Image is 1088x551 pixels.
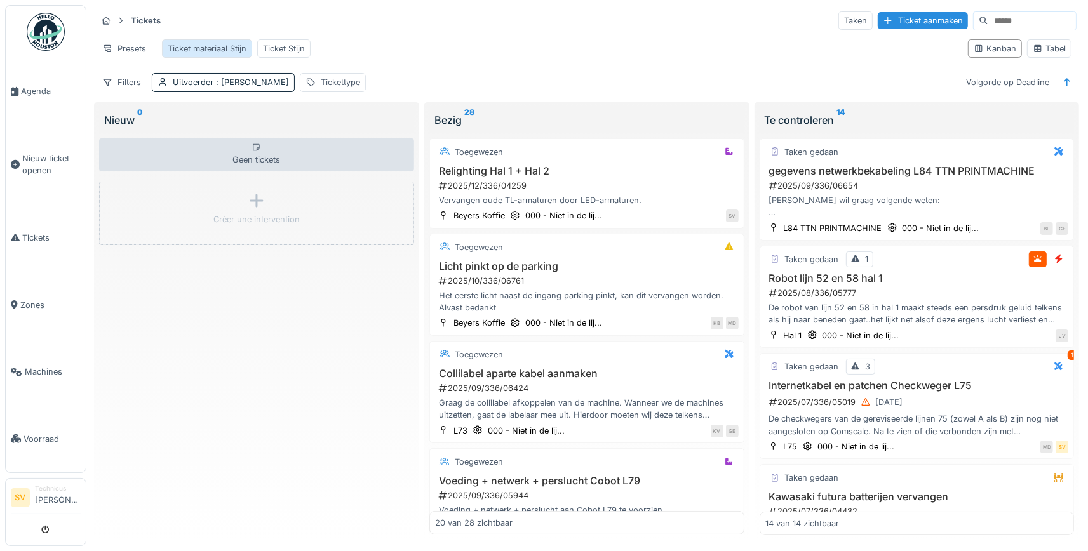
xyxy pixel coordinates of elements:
[784,222,882,234] div: L84 TTN PRINTMACHINE
[1056,441,1068,453] div: SV
[435,504,739,516] div: Voeding + netwerk + perslucht aan Cobot L79 te voorzien
[866,361,871,373] div: 3
[1040,441,1053,453] div: MD
[711,317,723,329] div: KB
[455,146,503,158] div: Toegewezen
[1056,222,1068,235] div: GE
[6,271,86,338] a: Zones
[435,368,739,380] h3: Collilabel aparte kabel aanmaken
[22,232,81,244] span: Tickets
[438,382,739,394] div: 2025/09/336/06424
[768,287,1069,299] div: 2025/08/336/05777
[35,484,81,511] li: [PERSON_NAME]
[726,209,739,222] div: SV
[21,85,81,97] span: Agenda
[488,425,565,437] div: 000 - Niet in de lij...
[765,194,1069,218] div: [PERSON_NAME] wil graag volgende weten: - bekabeling: gelabelled, waar afgemonteerd (begin/einde)...
[453,425,467,437] div: L73
[321,76,360,88] div: Tickettype
[525,209,602,222] div: 000 - Niet in de lij...
[435,475,739,487] h3: Voeding + netwerk + perslucht Cobot L79
[785,146,839,158] div: Taken gedaan
[765,517,839,529] div: 14 van 14 zichtbaar
[1068,350,1077,360] div: 1
[866,253,869,265] div: 1
[765,302,1069,326] div: De robot van lijn 52 en 58 in hal 1 maakt steeds een persdruk geluid telkens als hij naar beneden...
[823,329,899,342] div: 000 - Niet in de lij...
[22,152,81,176] span: Nieuw ticket openen
[455,241,503,253] div: Toegewezen
[97,73,147,91] div: Filters
[785,253,839,265] div: Taken gedaan
[785,472,839,484] div: Taken gedaan
[434,112,739,128] div: Bezig
[765,112,1070,128] div: Te controleren
[765,165,1069,177] h3: gegevens netwerkbekabeling L84 TTN PRINTMACHINE
[903,222,979,234] div: 000 - Niet in de lij...
[768,394,1069,410] div: 2025/07/336/05019
[711,425,723,437] div: KV
[35,484,81,493] div: Technicus
[784,441,798,453] div: L75
[11,484,81,514] a: SV Technicus[PERSON_NAME]
[818,441,895,453] div: 000 - Niet in de lij...
[876,396,903,408] div: [DATE]
[765,413,1069,437] div: De checkwegers van de gereviseerde lijnen 75 (zowel A als B) zijn nog niet aangesloten op Comscal...
[126,15,166,27] strong: Tickets
[768,505,1069,517] div: 2025/07/336/04432
[438,275,739,287] div: 2025/10/336/06761
[838,11,873,30] div: Taken
[453,209,505,222] div: Beyers Koffie
[20,299,81,311] span: Zones
[768,180,1069,192] div: 2025/09/336/06654
[25,366,81,378] span: Machines
[765,491,1069,503] h3: Kawasaki futura batterijen vervangen
[435,165,739,177] h3: Relighting Hal 1 + Hal 2
[104,112,409,128] div: Nieuw
[6,204,86,272] a: Tickets
[464,112,474,128] sup: 28
[6,58,86,125] a: Agenda
[137,112,143,128] sup: 0
[173,76,289,88] div: Uitvoerder
[455,349,503,361] div: Toegewezen
[765,380,1069,392] h3: Internetkabel en patchen Checkweger L75
[726,317,739,329] div: MD
[455,456,503,468] div: Toegewezen
[435,260,739,272] h3: Licht pinkt op de parking
[6,125,86,204] a: Nieuw ticket openen
[435,194,739,206] div: Vervangen oude TL-armaturen door LED-armaturen.
[1040,222,1053,235] div: BL
[974,43,1016,55] div: Kanban
[960,73,1055,91] div: Volgorde op Deadline
[453,317,505,329] div: Beyers Koffie
[213,77,289,87] span: : [PERSON_NAME]
[213,213,300,225] div: Créer une intervention
[99,138,414,171] div: Geen tickets
[785,361,839,373] div: Taken gedaan
[435,517,513,529] div: 20 van 28 zichtbaar
[1056,329,1068,342] div: JV
[438,180,739,192] div: 2025/12/336/04259
[837,112,845,128] sup: 14
[27,13,65,51] img: Badge_color-CXgf-gQk.svg
[97,39,152,58] div: Presets
[263,43,305,55] div: Ticket Stijn
[168,43,246,55] div: Ticket materiaal Stijn
[6,338,86,406] a: Machines
[726,425,739,437] div: GE
[24,433,81,445] span: Voorraad
[11,488,30,507] li: SV
[435,289,739,314] div: Het eerste licht naast de ingang parking pinkt, kan dit vervangen worden. Alvast bedankt
[525,317,602,329] div: 000 - Niet in de lij...
[1033,43,1066,55] div: Tabel
[765,272,1069,284] h3: Robot lijn 52 en 58 hal 1
[784,329,802,342] div: Hal 1
[878,12,968,29] div: Ticket aanmaken
[6,406,86,473] a: Voorraad
[435,397,739,421] div: Graag de collilabel afkoppelen van de machine. Wanneer we de machines uitzetten, gaat de labelaar...
[438,489,739,501] div: 2025/09/336/05944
